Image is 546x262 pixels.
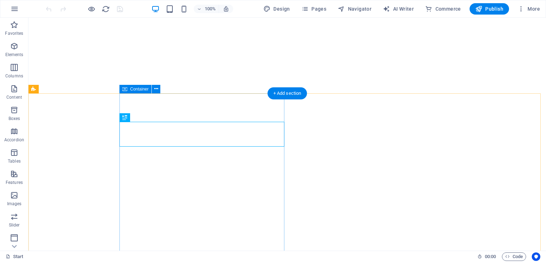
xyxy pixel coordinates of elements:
[475,5,503,12] span: Publish
[130,87,149,91] span: Container
[261,3,293,15] div: Design (Ctrl+Alt+Y)
[204,5,216,13] h6: 100%
[7,201,22,207] p: Images
[263,5,290,12] span: Design
[5,52,23,58] p: Elements
[470,3,509,15] button: Publish
[532,252,540,261] button: Usercentrics
[102,5,110,13] i: Reload page
[299,3,329,15] button: Pages
[518,5,540,12] span: More
[9,116,20,121] p: Boxes
[268,87,307,99] div: + Add section
[194,5,219,13] button: 100%
[338,5,371,12] span: Navigator
[6,180,23,185] p: Features
[87,5,96,13] button: Click here to leave preview mode and continue editing
[9,222,20,228] p: Slider
[8,158,21,164] p: Tables
[5,31,23,36] p: Favorites
[5,73,23,79] p: Columns
[515,3,543,15] button: More
[502,252,526,261] button: Code
[383,5,414,12] span: AI Writer
[261,3,293,15] button: Design
[477,252,496,261] h6: Session time
[6,94,22,100] p: Content
[425,5,461,12] span: Commerce
[6,252,23,261] a: Click to cancel selection. Double-click to open Pages
[301,5,326,12] span: Pages
[380,3,417,15] button: AI Writer
[485,252,496,261] span: 00 00
[101,5,110,13] button: reload
[4,137,24,143] p: Accordion
[490,254,491,259] span: :
[422,3,464,15] button: Commerce
[335,3,374,15] button: Navigator
[223,6,229,12] i: On resize automatically adjust zoom level to fit chosen device.
[505,252,523,261] span: Code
